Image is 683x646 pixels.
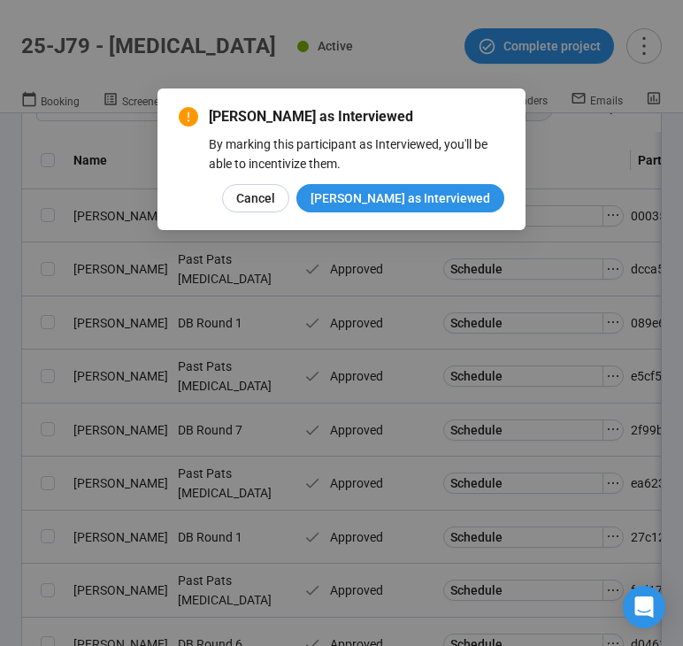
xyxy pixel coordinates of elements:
span: exclamation-circle [179,107,198,127]
div: Open Intercom Messenger [623,586,665,628]
span: [PERSON_NAME] as Interviewed [209,106,504,127]
button: Cancel [222,184,289,212]
span: [PERSON_NAME] as Interviewed [311,188,490,208]
button: [PERSON_NAME] as Interviewed [296,184,504,212]
div: By marking this participant as Interviewed, you'll be able to incentivize them. [209,135,504,173]
span: Cancel [236,188,275,208]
